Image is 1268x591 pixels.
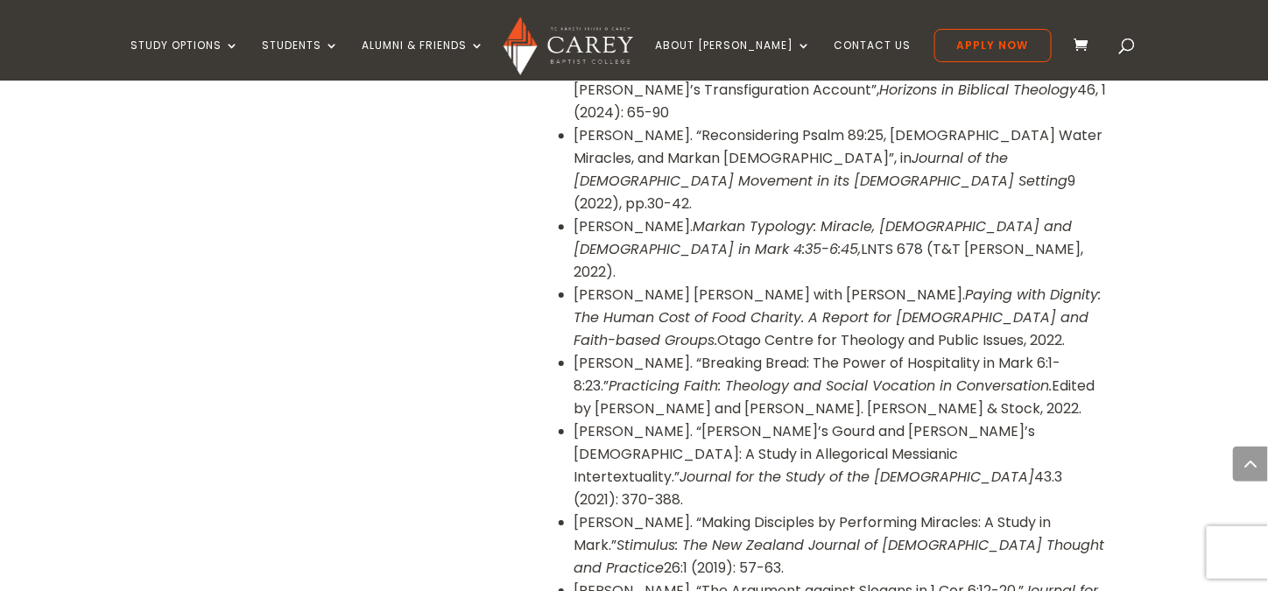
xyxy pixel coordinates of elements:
[574,216,1073,259] em: Markan Typology: Miracle, [DEMOGRAPHIC_DATA] and [DEMOGRAPHIC_DATA] in Mark 4:35-6:45,
[574,124,1107,215] li: [PERSON_NAME]. “Reconsidering Psalm 89:25, [DEMOGRAPHIC_DATA] Water Miracles, and Markan [DEMOGRA...
[656,39,812,81] a: About [PERSON_NAME]
[574,285,1102,350] em: Paying with Dignity: The Human Cost of Food Charity. A Report for [DEMOGRAPHIC_DATA] and Faith-ba...
[835,39,912,81] a: Contact Us
[574,511,1107,580] li: [PERSON_NAME]. “Making Disciples by Performing Miracles: A Study in Mark.” 26:1 (2019): 57-63.
[680,467,1035,487] em: Journal for the Study of the [DEMOGRAPHIC_DATA]
[574,352,1107,420] li: [PERSON_NAME]. “Breaking Bread: The Power of Hospitality in Mark 6:1-8:23.” Edited by [PERSON_NAM...
[934,29,1052,62] a: Apply Now
[574,284,1107,352] li: [PERSON_NAME] [PERSON_NAME] with [PERSON_NAME]. Otago Centre for Theology and Public Issues, 2022.
[362,39,484,81] a: Alumni & Friends
[262,39,339,81] a: Students
[609,376,1053,396] em: Practicing Faith: Theology and Social Vocation in Conversation.
[574,420,1107,511] li: [PERSON_NAME]. “[PERSON_NAME]’s Gourd and [PERSON_NAME]’s [DEMOGRAPHIC_DATA]: A Study in Allegori...
[880,80,1078,100] em: Horizons in Biblical Theology
[574,56,1107,124] li: [PERSON_NAME]. ““Listen to Him!”: Angelic and Divine Typology in [PERSON_NAME]’s Transfiguration ...
[574,535,1105,578] em: Stimulus: The New Zealand Journal of [DEMOGRAPHIC_DATA] Thought and Practice
[130,39,239,81] a: Study Options
[574,215,1107,284] li: [PERSON_NAME]. LNTS 678 (T&T [PERSON_NAME], 2022).
[504,17,632,75] img: Carey Baptist College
